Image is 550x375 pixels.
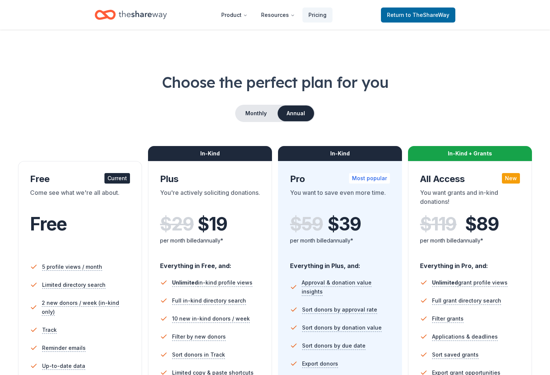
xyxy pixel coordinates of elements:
[42,280,106,289] span: Limited directory search
[172,279,252,286] span: in-kind profile views
[302,359,338,368] span: Export donors
[420,188,520,209] div: You want grants and in-kind donations!
[172,314,250,323] span: 10 new in-kind donors / week
[42,298,130,316] span: 2 new donors / week (in-kind only)
[95,6,167,24] a: Home
[432,332,498,341] span: Applications & deadlines
[198,214,227,235] span: $ 19
[160,255,260,271] div: Everything in Free, and:
[172,279,198,286] span: Unlimited
[30,188,130,209] div: Come see what we're all about.
[255,8,301,23] button: Resources
[278,105,314,121] button: Annual
[302,305,377,314] span: Sort donors by approval rate
[432,350,479,359] span: Sort saved grants
[30,213,67,235] span: Free
[290,255,390,271] div: Everything in Plus, and:
[420,173,520,185] div: All Access
[408,146,532,161] div: In-Kind + Grants
[236,105,276,121] button: Monthly
[160,188,260,209] div: You're actively soliciting donations.
[215,8,254,23] button: Product
[465,214,499,235] span: $ 89
[172,350,225,359] span: Sort donors in Track
[42,325,57,334] span: Track
[432,279,458,286] span: Unlimited
[290,173,390,185] div: Pro
[302,8,332,23] a: Pricing
[349,173,390,184] div: Most popular
[215,6,332,24] nav: Main
[160,236,260,245] div: per month billed annually*
[42,343,86,352] span: Reminder emails
[432,296,501,305] span: Full grant directory search
[328,214,361,235] span: $ 39
[18,72,532,93] h1: Choose the perfect plan for you
[104,173,130,184] div: Current
[387,11,449,20] span: Return
[160,173,260,185] div: Plus
[290,236,390,245] div: per month billed annually*
[42,361,85,370] span: Up-to-date data
[381,8,455,23] a: Returnto TheShareWay
[290,188,390,209] div: You want to save even more time.
[420,255,520,271] div: Everything in Pro, and:
[302,323,382,332] span: Sort donors by donation value
[278,146,402,161] div: In-Kind
[432,279,508,286] span: grant profile views
[502,173,520,184] div: New
[42,262,102,271] span: 5 profile views / month
[432,314,464,323] span: Filter grants
[172,332,226,341] span: Filter by new donors
[302,278,390,296] span: Approval & donation value insights
[30,173,130,185] div: Free
[420,236,520,245] div: per month billed annually*
[172,296,246,305] span: Full in-kind directory search
[406,12,449,18] span: to TheShareWay
[148,146,272,161] div: In-Kind
[302,341,366,350] span: Sort donors by due date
